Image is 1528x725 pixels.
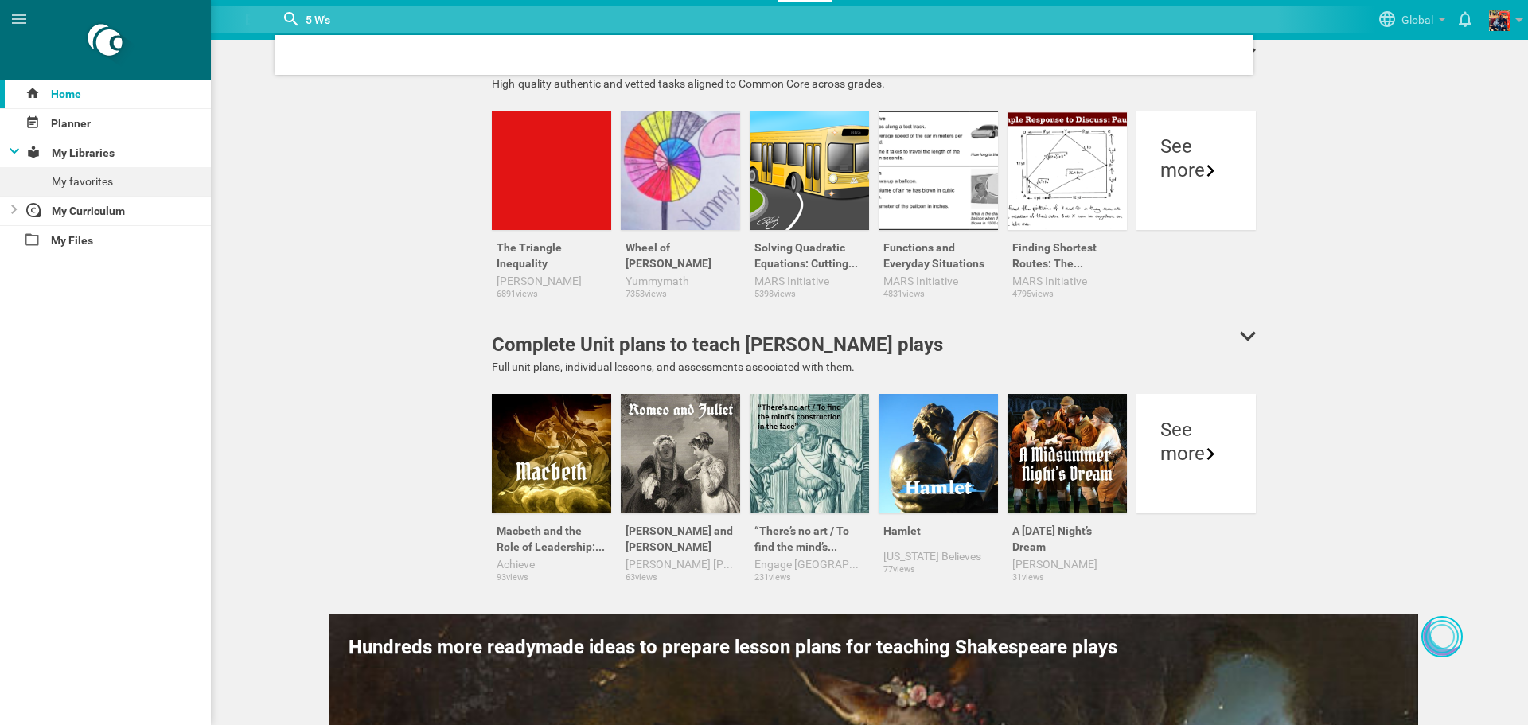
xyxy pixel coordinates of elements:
[621,111,740,302] a: Wheel of [PERSON_NAME]Yummymath7353views
[883,548,993,564] a: [US_STATE] Believes
[492,111,611,302] a: The Triangle Inequality[PERSON_NAME]6891views
[1012,556,1122,572] a: [PERSON_NAME]
[750,111,869,302] a: Solving Quadratic Equations: Cutting CornersMARS Initiative5398views
[879,513,998,548] div: Hamlet
[21,197,212,225] div: My Curriculum
[879,564,998,575] div: 77 views
[879,289,998,300] div: 4831 views
[754,273,864,289] a: MARS Initiative
[1008,572,1127,583] div: 31 views
[621,289,740,300] div: 7353 views
[750,394,869,585] a: “There’s no art / To find the mind’s construction in the face”Engage [GEOGRAPHIC_DATA]231views
[1012,273,1122,289] a: MARS Initiative
[492,359,1256,375] div: Full unit plans, individual lessons, and assessments associated with them.
[1008,230,1127,273] div: Finding Shortest Routes: The Schoolyard Problem
[699,2,769,37] a: Dashboard
[492,394,611,585] a: Macbeth and the Role of Leadership: Who is in Control?Achieve93views
[1160,134,1232,158] div: See
[1136,111,1256,302] a: Seemore
[497,556,606,572] a: Achieve
[754,556,864,572] a: Engage [GEOGRAPHIC_DATA]
[492,513,611,556] div: Macbeth and the Role of Leadership: Who is in Control?
[1008,289,1127,300] div: 4795 views
[1160,158,1232,182] div: more
[349,633,1399,661] div: Hundreds more readymade ideas to prepare lesson plans for teaching Shakespeare plays
[621,513,740,556] div: [PERSON_NAME] and [PERSON_NAME]
[492,76,1256,92] div: High-quality authentic and vetted tasks aligned to Common Core across grades.
[21,138,212,167] div: My Libraries
[879,230,998,273] div: Functions and Everyday Situations
[750,289,869,300] div: 5398 views
[879,394,998,585] a: Hamlet[US_STATE] Believes77views
[1160,418,1232,442] div: See
[883,273,993,289] a: MARS Initiative
[750,513,869,556] div: “There’s no art / To find the mind’s construction in the face”
[750,230,869,273] div: Solving Quadratic Equations: Cutting Corners
[1136,394,1256,585] a: Seemore
[621,572,740,583] div: 63 views
[1008,394,1127,585] a: A [DATE] Night’s Dream[PERSON_NAME]31views
[626,273,735,289] a: Yummymath
[778,2,832,37] a: Explore
[621,230,740,273] div: Wheel of [PERSON_NAME]
[492,572,611,583] div: 93 views
[492,289,611,300] div: 6891 views
[492,230,611,273] div: The Triangle Inequality
[1008,111,1127,302] a: Finding Shortest Routes: The Schoolyard ProblemMARS Initiative4795views
[1008,513,1127,556] div: A [DATE] Night’s Dream
[304,10,890,30] input: Search
[621,394,740,585] a: [PERSON_NAME] and [PERSON_NAME][PERSON_NAME] [PERSON_NAME] [PERSON_NAME]63views
[492,330,943,359] div: Complete Unit plans to teach [PERSON_NAME] plays
[1160,442,1232,466] div: more
[497,273,606,289] a: [PERSON_NAME]
[750,572,869,583] div: 231 views
[879,111,998,302] a: Functions and Everyday SituationsMARS Initiative4831views
[626,556,735,572] a: [PERSON_NAME] [PERSON_NAME] [PERSON_NAME]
